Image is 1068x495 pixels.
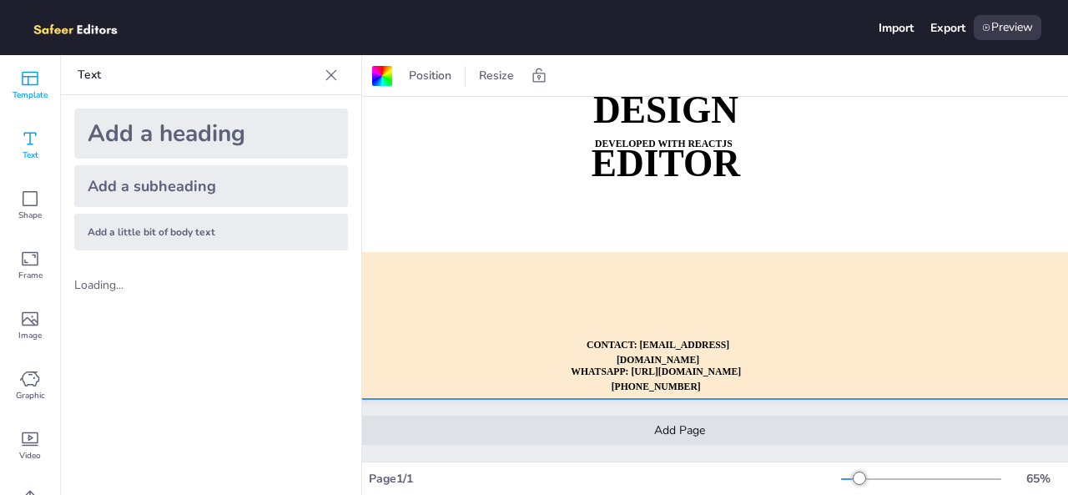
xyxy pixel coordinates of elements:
strong: DEVELOPED WITH REACTJS [595,139,733,149]
span: Video [19,449,41,462]
span: Text [23,149,38,162]
div: Import [879,20,914,36]
div: Page 1 / 1 [369,471,841,487]
span: Graphic [16,389,45,402]
span: Frame [18,269,43,282]
p: Text [78,55,318,95]
div: Add a heading [74,109,348,159]
span: Shape [18,209,42,222]
div: Add a subheading [74,165,348,207]
span: Position [406,68,455,83]
div: Loading... [74,277,161,293]
div: Preview [974,15,1041,40]
div: 65 % [1018,471,1058,487]
strong: CONTACT: [EMAIL_ADDRESS][DOMAIN_NAME] [587,340,729,365]
strong: DESIGN EDITOR [592,89,740,184]
span: Image [18,329,42,342]
span: Template [13,88,48,102]
div: Add a little bit of body text [74,214,348,250]
strong: WHATSAPP: [URL][DOMAIN_NAME][PHONE_NUMBER] [571,366,741,391]
img: logo.png [27,15,142,40]
div: Export [930,20,965,36]
span: Resize [476,68,517,83]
